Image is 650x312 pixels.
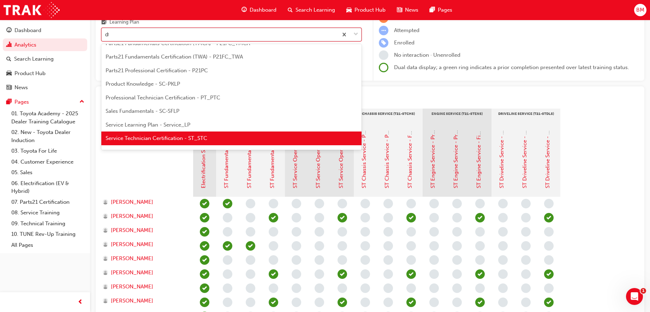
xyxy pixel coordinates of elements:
[406,269,416,279] span: learningRecordVerb_COMPLETE-icon
[269,283,278,293] span: learningRecordVerb_NONE-icon
[111,240,153,249] span: [PERSON_NAME]
[111,255,153,263] span: [PERSON_NAME]
[424,3,458,17] a: pages-iconPages
[338,283,347,293] span: learningRecordVerb_NONE-icon
[111,198,153,206] span: [PERSON_NAME]
[223,298,232,307] span: learningRecordVerb_NONE-icon
[476,98,482,188] a: ST Engine Service - Final Assessment
[296,6,335,14] span: Search Learning
[6,71,12,77] span: car-icon
[452,213,462,222] span: learningRecordVerb_NONE-icon
[384,80,390,188] a: ST Chassis Service - Pre-Course Assessment
[200,283,209,293] span: learningRecordVerb_COMPLETE-icon
[391,3,424,17] a: news-iconNews
[3,23,87,96] button: DashboardAnalyticsSearch LearningProduct HubNews
[292,227,301,237] span: learningRecordVerb_NONE-icon
[103,240,186,249] a: [PERSON_NAME]
[452,227,462,237] span: learningRecordVerb_NONE-icon
[14,69,46,78] div: Product Hub
[3,81,87,94] a: News
[360,269,370,279] span: learningRecordVerb_NONE-icon
[394,39,415,46] span: Enrolled
[6,99,12,105] span: pages-icon
[430,117,436,188] a: ST Engine Service - Pre-Read
[246,241,255,251] span: learningRecordVerb_COMPLETE-icon
[475,199,485,208] span: learningRecordVerb_NONE-icon
[200,227,209,237] span: learningRecordVerb_PASS-icon
[475,241,485,251] span: learningRecordVerb_NONE-icon
[315,241,324,251] span: learningRecordVerb_NONE-icon
[6,27,12,34] span: guage-icon
[452,269,462,279] span: learningRecordVerb_NONE-icon
[111,297,153,305] span: [PERSON_NAME]
[101,19,107,26] span: learningplan-icon
[498,227,508,237] span: learningRecordVerb_NONE-icon
[288,6,293,14] span: search-icon
[338,255,347,265] span: learningRecordVerb_NONE-icon
[499,112,505,188] a: ST Driveline Service - Pre-Read
[544,241,554,251] span: learningRecordVerb_NONE-icon
[452,199,462,208] span: learningRecordVerb_NONE-icon
[106,135,207,141] span: Service Technician Certification - ST_STC
[636,6,644,14] span: BM
[3,24,87,37] a: Dashboard
[429,298,439,307] span: learningRecordVerb_NONE-icon
[292,199,301,208] span: learningRecordVerb_NONE-icon
[405,6,418,14] span: News
[379,50,388,60] span: learningRecordVerb_NONE-icon
[429,199,439,208] span: learningRecordVerb_NONE-icon
[354,6,386,14] span: Product Hub
[111,283,153,291] span: [PERSON_NAME]
[200,213,209,222] span: learningRecordVerb_COMPLETE-icon
[353,30,358,39] span: down-icon
[521,241,531,251] span: learningRecordVerb_NONE-icon
[223,283,232,293] span: learningRecordVerb_NONE-icon
[360,241,370,251] span: learningRecordVerb_NONE-icon
[315,227,324,237] span: learningRecordVerb_NONE-icon
[475,255,485,265] span: learningRecordVerb_NONE-icon
[346,6,352,14] span: car-icon
[429,241,439,251] span: learningRecordVerb_NONE-icon
[338,298,347,307] span: learningRecordVerb_COMPLETE-icon
[8,207,87,218] a: 08. Service Training
[430,6,435,14] span: pages-icon
[246,255,255,265] span: learningRecordVerb_NONE-icon
[383,283,393,293] span: learningRecordVerb_NONE-icon
[544,255,554,265] span: learningRecordVerb_NONE-icon
[8,240,87,251] a: All Pages
[109,19,139,26] div: Learning Plan
[521,269,531,279] span: learningRecordVerb_NONE-icon
[246,227,255,237] span: learningRecordVerb_NONE-icon
[269,213,278,222] span: learningRecordVerb_COMPLETE-icon
[429,255,439,265] span: learningRecordVerb_NONE-icon
[453,81,459,188] a: ST Engine Service - Pre-Course Assessment
[338,199,347,208] span: learningRecordVerb_NONE-icon
[8,197,87,208] a: 07. Parts21 Certification
[106,54,243,60] span: Parts21 Fundamentals Certification (TWA) - P21FC_TWA
[406,298,416,307] span: learningRecordVerb_COMPLETE-icon
[106,94,220,101] span: Professional Technician Certification - PT_PTC
[360,227,370,237] span: learningRecordVerb_NONE-icon
[315,269,324,279] span: learningRecordVerb_NONE-icon
[236,3,282,17] a: guage-iconDashboard
[521,227,531,237] span: learningRecordVerb_NONE-icon
[475,227,485,237] span: learningRecordVerb_NONE-icon
[14,98,29,106] div: Pages
[79,97,84,106] span: up-icon
[379,38,388,48] span: learningRecordVerb_ENROLL-icon
[315,213,324,222] span: learningRecordVerb_NONE-icon
[103,283,186,291] a: [PERSON_NAME]
[200,241,209,251] span: learningRecordVerb_COMPLETE-icon
[200,255,209,265] span: learningRecordVerb_PASS-icon
[360,283,370,293] span: learningRecordVerb_NONE-icon
[223,269,232,279] span: learningRecordVerb_NONE-icon
[200,118,207,188] a: Electrification Safety Module
[269,255,278,265] span: learningRecordVerb_NONE-icon
[103,255,186,263] a: [PERSON_NAME]
[498,213,508,222] span: learningRecordVerb_NONE-icon
[6,85,12,91] span: news-icon
[626,288,643,305] iframe: Intercom live chat
[498,269,508,279] span: learningRecordVerb_NONE-icon
[475,269,485,279] span: learningRecordVerb_COMPLETE-icon
[8,218,87,229] a: 09. Technical Training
